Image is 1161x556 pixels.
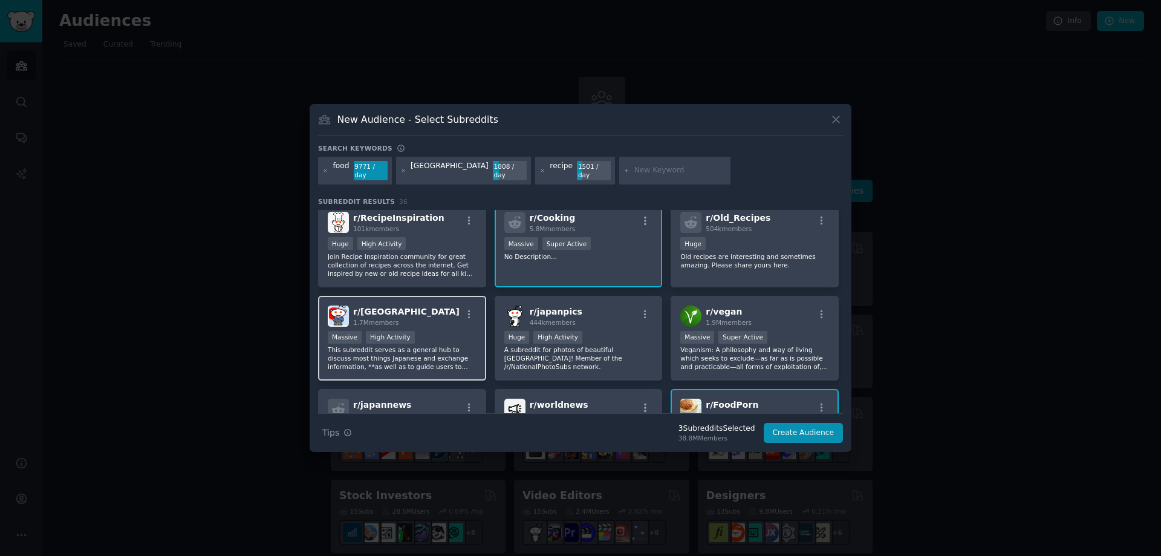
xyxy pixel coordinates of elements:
[680,345,829,371] p: Veganism: A philosophy and way of living which seeks to exclude—as far as is possible and practic...
[530,225,576,232] span: 5.8M members
[530,400,588,410] span: r/ worldnews
[493,161,527,180] div: 1808 / day
[353,412,395,419] span: 82k members
[353,319,399,326] span: 1.7M members
[680,306,701,327] img: vegan
[550,161,573,180] div: recipe
[504,237,538,250] div: Massive
[318,144,392,152] h3: Search keywords
[328,331,362,344] div: Massive
[318,197,395,206] span: Subreddit Results
[634,165,726,176] input: New Keyword
[764,423,844,443] button: Create Audience
[680,331,714,344] div: Massive
[328,237,353,250] div: Huge
[530,412,579,419] span: 46.8M members
[322,427,339,439] span: Tips
[333,161,350,180] div: food
[318,422,356,443] button: Tips
[706,225,752,232] span: 504k members
[504,345,653,371] p: A subreddit for photos of beautiful [GEOGRAPHIC_DATA]! Member of the /r/NationalPhotoSubs network.
[504,306,525,327] img: japanpics
[357,237,406,250] div: High Activity
[678,424,755,434] div: 3 Subreddit s Selected
[504,252,653,261] p: No Description...
[504,331,530,344] div: Huge
[680,399,701,420] img: FoodPorn
[680,237,706,250] div: Huge
[718,331,767,344] div: Super Active
[337,113,498,126] h3: New Audience - Select Subreddits
[530,213,576,223] span: r/ Cooking
[353,307,460,316] span: r/ [GEOGRAPHIC_DATA]
[542,237,591,250] div: Super Active
[353,400,411,410] span: r/ japannews
[706,412,752,419] span: 8.6M members
[533,331,582,344] div: High Activity
[411,161,489,180] div: [GEOGRAPHIC_DATA]
[399,198,408,205] span: 36
[706,400,758,410] span: r/ FoodPorn
[353,225,399,232] span: 101k members
[706,319,752,326] span: 1.9M members
[678,434,755,442] div: 38.8M Members
[504,399,525,420] img: worldnews
[353,213,444,223] span: r/ RecipeInspiration
[366,331,415,344] div: High Activity
[680,252,829,269] p: Old recipes are interesting and sometimes amazing. Please share yours here.
[577,161,611,180] div: 1501 / day
[328,212,349,233] img: RecipeInspiration
[706,213,770,223] span: r/ Old_Recipes
[706,307,742,316] span: r/ vegan
[530,307,582,316] span: r/ japanpics
[328,306,349,327] img: japan
[328,252,476,278] p: Join Recipe Inspiration community for great collection of recipes across the internet. Get inspir...
[328,345,476,371] p: This subreddit serves as a general hub to discuss most things Japanese and exchange information, ...
[354,161,388,180] div: 9771 / day
[530,319,576,326] span: 444k members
